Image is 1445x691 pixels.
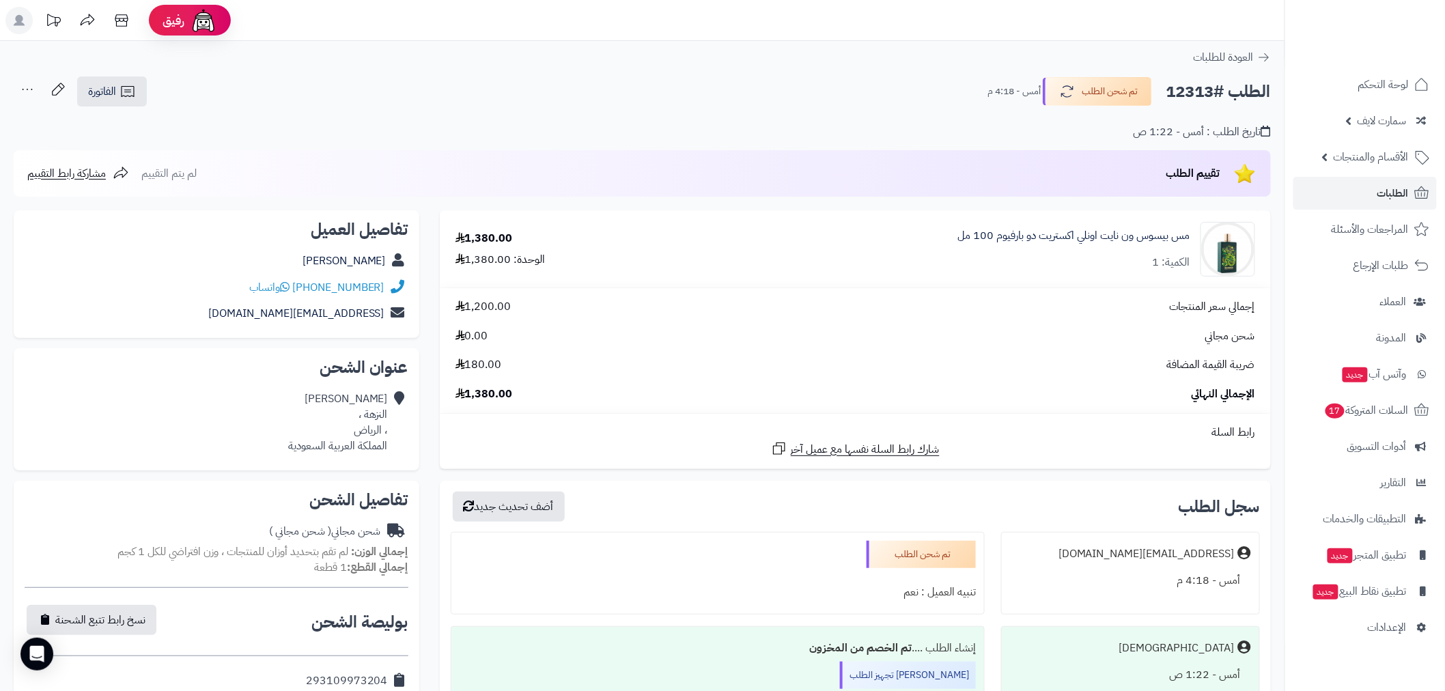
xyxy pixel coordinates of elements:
[1323,509,1407,528] span: التطبيقات والخدمات
[1293,575,1437,608] a: تطبيق نقاط البيعجديد
[867,541,976,568] div: تم شحن الطلب
[455,386,513,402] span: 1,380.00
[27,605,156,635] button: نسخ رابط تتبع الشحنة
[1293,539,1437,572] a: تطبيق المتجرجديد
[1352,10,1432,39] img: logo-2.png
[1010,567,1251,594] div: أمس - 4:18 م
[1347,437,1407,456] span: أدوات التسويق
[1313,584,1338,600] span: جديد
[1194,49,1254,66] span: العودة للطلبات
[163,12,184,29] span: رفيق
[1179,498,1260,515] h3: سجل الطلب
[25,492,408,508] h2: تفاصيل الشحن
[1119,640,1235,656] div: [DEMOGRAPHIC_DATA]
[306,673,388,689] div: 293109973204
[1353,256,1409,275] span: طلبات الإرجاع
[269,523,331,539] span: ( شحن مجاني )
[1324,401,1409,420] span: السلات المتروكة
[269,524,381,539] div: شحن مجاني
[1293,394,1437,427] a: السلات المتروكة17
[1312,582,1407,601] span: تطبيق نقاط البيع
[351,544,408,560] strong: إجمالي الوزن:
[1192,386,1255,402] span: الإجمالي النهائي
[1381,473,1407,492] span: التقارير
[1201,222,1254,277] img: 1691566296-UP8683052177016-90x90.jpg
[1194,49,1271,66] a: العودة للطلبات
[1293,68,1437,101] a: لوحة التحكم
[1293,466,1437,499] a: التقارير
[1134,124,1271,140] div: تاريخ الطلب : أمس - 1:22 ص
[1010,662,1251,688] div: أمس - 1:22 ص
[1380,292,1407,311] span: العملاء
[771,440,940,457] a: شارك رابط السلة نفسها مع عميل آخر
[292,279,384,296] a: [PHONE_NUMBER]
[288,391,388,453] div: [PERSON_NAME] النزهة ، ، الرياض المملكة العربية السعودية
[1293,358,1437,391] a: وآتس آبجديد
[1377,184,1409,203] span: الطلبات
[249,279,290,296] a: واتساب
[1368,618,1407,637] span: الإعدادات
[20,638,53,671] div: Open Intercom Messenger
[957,228,1190,244] a: مس بيسوس ون نايت اونلي اكستريت دو بارفيوم 100 مل
[1293,213,1437,246] a: المراجعات والأسئلة
[208,305,384,322] a: [EMAIL_ADDRESS][DOMAIN_NAME]
[1205,328,1255,344] span: شحن مجاني
[1293,285,1437,318] a: العملاء
[1293,503,1437,535] a: التطبيقات والخدمات
[1170,299,1255,315] span: إجمالي سعر المنتجات
[25,221,408,238] h2: تفاصيل العميل
[88,83,116,100] span: الفاتورة
[141,165,197,182] span: لم يتم التقييم
[1293,322,1437,354] a: المدونة
[25,359,408,376] h2: عنوان الشحن
[455,231,513,246] div: 1,380.00
[1325,403,1345,419] span: 17
[809,640,912,656] b: تم الخصم من المخزون
[1166,78,1271,106] h2: الطلب #12313
[1358,111,1407,130] span: سمارت لايف
[791,442,940,457] span: شارك رابط السلة نفسها مع عميل آخر
[1328,548,1353,563] span: جديد
[1358,75,1409,94] span: لوحة التحكم
[1167,357,1255,373] span: ضريبة القيمة المضافة
[460,579,976,606] div: تنبيه العميل : نعم
[347,559,408,576] strong: إجمالي القطع:
[77,76,147,107] a: الفاتورة
[445,425,1265,440] div: رابط السلة
[1293,430,1437,463] a: أدوات التسويق
[1293,249,1437,282] a: طلبات الإرجاع
[27,165,129,182] a: مشاركة رابط التقييم
[1043,77,1152,106] button: تم شحن الطلب
[987,85,1041,98] small: أمس - 4:18 م
[460,635,976,662] div: إنشاء الطلب ....
[455,252,546,268] div: الوحدة: 1,380.00
[455,328,488,344] span: 0.00
[27,165,106,182] span: مشاركة رابط التقييم
[455,357,502,373] span: 180.00
[1153,255,1190,270] div: الكمية: 1
[1377,328,1407,348] span: المدونة
[311,614,408,630] h2: بوليصة الشحن
[1341,365,1407,384] span: وآتس آب
[453,492,565,522] button: أضف تحديث جديد
[190,7,217,34] img: ai-face.png
[303,253,386,269] a: [PERSON_NAME]
[1334,147,1409,167] span: الأقسام والمنتجات
[840,662,976,689] div: [PERSON_NAME] تجهيز الطلب
[1166,165,1220,182] span: تقييم الطلب
[455,299,511,315] span: 1,200.00
[1326,546,1407,565] span: تطبيق المتجر
[36,7,70,38] a: تحديثات المنصة
[117,544,348,560] span: لم تقم بتحديد أوزان للمنتجات ، وزن افتراضي للكل 1 كجم
[314,559,408,576] small: 1 قطعة
[1332,220,1409,239] span: المراجعات والأسئلة
[1343,367,1368,382] span: جديد
[1058,546,1235,562] div: [EMAIL_ADDRESS][DOMAIN_NAME]
[55,612,145,628] span: نسخ رابط تتبع الشحنة
[1293,177,1437,210] a: الطلبات
[1293,611,1437,644] a: الإعدادات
